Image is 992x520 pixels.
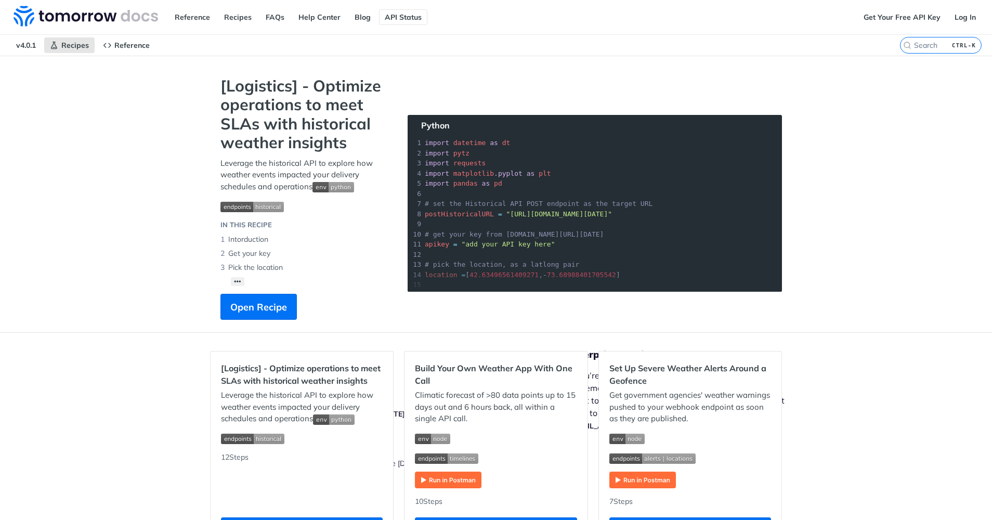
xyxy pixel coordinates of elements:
a: Help Center [293,9,346,25]
h5: Enterprise-Grade Support [569,348,812,361]
span: Expand image [312,181,354,191]
span: v4.0.1 [10,37,42,53]
a: API Status [379,9,427,25]
li: Get your key [220,246,387,261]
a: Reference [169,9,216,25]
span: Expand image [609,433,771,445]
span: Reference [114,41,150,50]
span: Expand image [221,433,383,445]
img: Run in Postman [415,472,481,488]
span: Expand image [609,452,771,464]
li: Intorduction [220,232,387,246]
div: 7 Steps [609,496,771,507]
div: 10 Steps [415,496,577,507]
span: Recipes [61,41,89,50]
p: Get government agencies' weather warnings pushed to your webhook endpoint as soon as they are pub... [609,389,771,425]
a: Log In [949,9,982,25]
button: ••• [231,277,244,286]
a: Reference [97,37,155,53]
strong: [Logistics] - Optimize operations to meet SLAs with historical weather insights [220,76,387,152]
p: Leverage the historical API to explore how weather events impacted your delivery schedules and op... [221,389,383,425]
div: IN THIS RECIPE [220,220,272,230]
img: endpoint [609,453,696,464]
a: Recipes [44,37,95,53]
svg: Search [903,41,911,49]
span: Expand image [313,413,355,423]
div: 12 Steps [221,452,383,507]
img: endpoint [415,453,478,464]
img: Run in Postman [609,472,676,488]
h2: [Logistics] - Optimize operations to meet SLAs with historical weather insights [221,362,383,387]
a: Expand image [609,474,676,484]
kbd: CTRL-K [949,40,978,50]
a: Expand image [415,474,481,484]
a: FAQs [260,9,290,25]
span: Open Recipe [230,300,287,314]
span: Expand image [415,433,577,445]
h2: Build Your Own Weather App With One Call [415,362,577,387]
img: endpoint [220,202,284,212]
a: Blog [349,9,376,25]
span: Expand image [220,200,387,212]
img: Tomorrow.io Weather API Docs [14,6,158,27]
a: Recipes [218,9,257,25]
button: Open Recipe [220,294,297,320]
img: env [313,414,355,425]
p: Climatic forecast of >80 data points up to 15 days out and 6 hours back, all within a single API ... [415,389,577,425]
h2: Set Up Severe Weather Alerts Around a Geofence [609,362,771,387]
img: env [415,434,450,444]
li: Pick the location [220,261,387,275]
p: Leverage the historical API to explore how weather events impacted your delivery schedules and op... [220,158,387,193]
img: env [312,182,354,192]
img: env [609,434,645,444]
a: Get Your Free API Key [858,9,946,25]
span: Expand image [415,452,577,464]
img: endpoint [221,434,284,444]
h5: FAQ [298,348,569,361]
